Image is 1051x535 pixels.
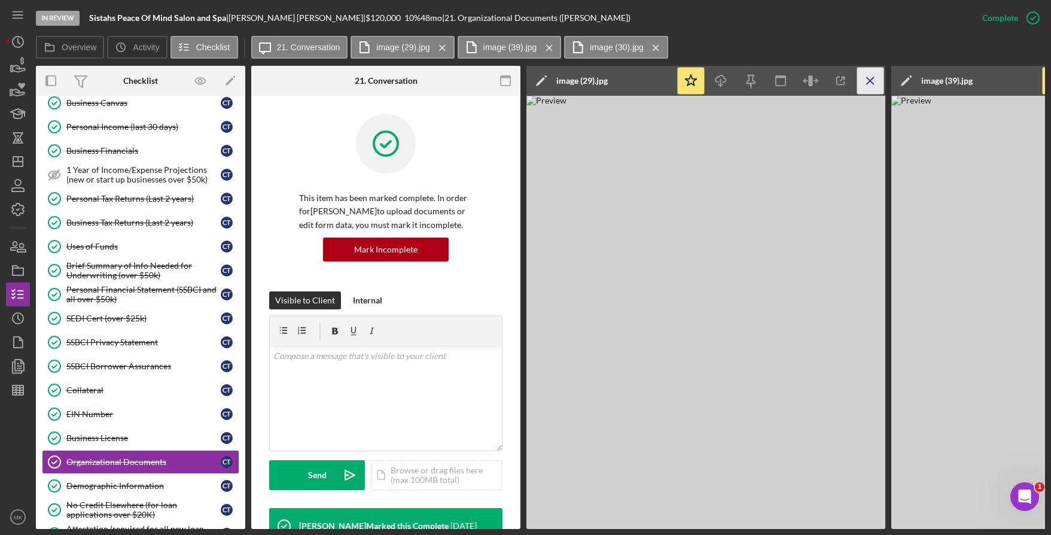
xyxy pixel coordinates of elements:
a: Personal Income (last 30 days)CT [42,115,239,139]
div: No Credit Elsewhere (for loan applications over $20K) [66,500,221,519]
div: 21. Conversation [355,76,418,86]
div: [PERSON_NAME] [PERSON_NAME] | [229,13,365,23]
label: Activity [133,42,159,52]
div: C T [221,360,233,372]
div: C T [221,408,233,420]
a: Organizational DocumentsCT [42,450,239,474]
div: Send [308,460,327,490]
a: Personal Financial Statement (SSBCI and all over $50k)CT [42,282,239,306]
div: Organizational Documents [66,457,221,467]
div: 1 Year of Income/Expense Projections (new or start up businesses over $50k) [66,165,221,184]
div: C T [221,336,233,348]
div: Personal Tax Returns (Last 2 years) [66,194,221,203]
div: C T [221,288,233,300]
b: Sistahs Peace Of Mind Salon and Spa [89,13,226,23]
div: Complete [982,6,1018,30]
p: This item has been marked complete. In order for [PERSON_NAME] to upload documents or edit form d... [299,191,473,232]
button: Send [269,460,365,490]
div: C T [221,456,233,468]
label: 21. Conversation [277,42,340,52]
div: Business License [66,433,221,443]
div: C T [221,217,233,229]
div: C T [221,145,233,157]
div: SEDI Cert (over $25k) [66,314,221,323]
a: Business FinancialsCT [42,139,239,163]
a: Business LicenseCT [42,426,239,450]
div: In Review [36,11,80,26]
label: Overview [62,42,96,52]
div: Demographic Information [66,481,221,491]
button: Complete [970,6,1045,30]
iframe: Intercom live chat [1010,482,1039,511]
div: C T [221,241,233,253]
img: Preview [526,96,885,529]
div: C T [221,504,233,516]
div: | [89,13,229,23]
label: Checklist [196,42,230,52]
text: MK [14,514,23,521]
button: Internal [347,291,388,309]
button: Mark Incomplete [323,238,449,262]
button: 21. Conversation [251,36,348,59]
a: CollateralCT [42,378,239,402]
div: Uses of Funds [66,242,221,251]
div: 48 mo [421,13,442,23]
a: Personal Tax Returns (Last 2 years)CT [42,187,239,211]
label: image (29).jpg [376,42,430,52]
div: C T [221,480,233,492]
div: Business Canvas [66,98,221,108]
div: C T [221,193,233,205]
a: SEDI Cert (over $25k)CT [42,306,239,330]
a: Uses of FundsCT [42,235,239,259]
div: Checklist [123,76,158,86]
button: Checklist [170,36,238,59]
div: Brief Summary of Info Needed for Underwriting (over $50k) [66,261,221,280]
div: Business Tax Returns (Last 2 years) [66,218,221,227]
div: | 21. Organizational Documents ([PERSON_NAME]) [442,13,630,23]
div: Collateral [66,385,221,395]
div: SSBCI Privacy Statement [66,338,221,347]
a: SSBCI Borrower AssurancesCT [42,354,239,378]
button: image (39).jpg [458,36,562,59]
div: C T [221,432,233,444]
span: 1 [1035,482,1044,492]
div: Personal Income (last 30 days) [66,122,221,132]
a: Business Tax Returns (Last 2 years)CT [42,211,239,235]
button: Overview [36,36,104,59]
a: SSBCI Privacy StatementCT [42,330,239,354]
div: Personal Financial Statement (SSBCI and all over $50k) [66,285,221,304]
button: MK [6,505,30,529]
label: image (39).jpg [483,42,537,52]
div: C T [221,97,233,109]
label: image (30).jpg [590,42,644,52]
div: Internal [353,291,382,309]
div: [PERSON_NAME] Marked this Complete [299,521,449,531]
div: Mark Incomplete [354,238,418,262]
span: $120,000 [365,13,401,23]
button: image (29).jpg [351,36,455,59]
a: 1 Year of Income/Expense Projections (new or start up businesses over $50k)CT [42,163,239,187]
div: image (39).jpg [921,76,973,86]
a: Demographic InformationCT [42,474,239,498]
button: Activity [107,36,167,59]
a: Business CanvasCT [42,91,239,115]
button: Visible to Client [269,291,341,309]
div: C T [221,169,233,181]
div: C T [221,265,233,276]
div: SSBCI Borrower Assurances [66,361,221,371]
a: No Credit Elsewhere (for loan applications over $20K)CT [42,498,239,522]
time: 2025-07-17 19:42 [450,521,477,531]
button: image (30).jpg [564,36,668,59]
div: Business Financials [66,146,221,156]
a: EIN NumberCT [42,402,239,426]
div: C T [221,312,233,324]
div: C T [221,121,233,133]
a: Brief Summary of Info Needed for Underwriting (over $50k)CT [42,259,239,282]
div: C T [221,384,233,396]
div: 10 % [404,13,421,23]
div: image (29).jpg [556,76,608,86]
div: EIN Number [66,409,221,419]
div: Visible to Client [275,291,335,309]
